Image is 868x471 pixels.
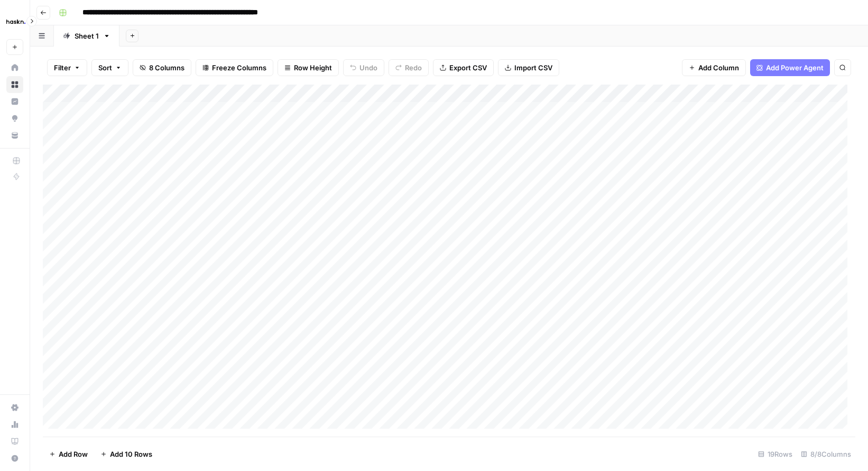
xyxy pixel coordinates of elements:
[94,446,159,463] button: Add 10 Rows
[110,449,152,459] span: Add 10 Rows
[6,93,23,110] a: Insights
[498,59,559,76] button: Import CSV
[6,76,23,93] a: Browse
[449,62,487,73] span: Export CSV
[389,59,429,76] button: Redo
[405,62,422,73] span: Redo
[514,62,552,73] span: Import CSV
[54,25,119,47] a: Sheet 1
[75,31,99,41] div: Sheet 1
[6,450,23,467] button: Help + Support
[6,12,25,31] img: Haskn Logo
[6,110,23,127] a: Opportunities
[6,399,23,416] a: Settings
[6,127,23,144] a: Your Data
[698,62,739,73] span: Add Column
[754,446,797,463] div: 19 Rows
[750,59,830,76] button: Add Power Agent
[133,59,191,76] button: 8 Columns
[6,416,23,433] a: Usage
[6,433,23,450] a: Learning Hub
[91,59,128,76] button: Sort
[343,59,384,76] button: Undo
[294,62,332,73] span: Row Height
[149,62,184,73] span: 8 Columns
[278,59,339,76] button: Row Height
[682,59,746,76] button: Add Column
[212,62,266,73] span: Freeze Columns
[433,59,494,76] button: Export CSV
[6,59,23,76] a: Home
[59,449,88,459] span: Add Row
[47,59,87,76] button: Filter
[43,446,94,463] button: Add Row
[797,446,855,463] div: 8/8 Columns
[54,62,71,73] span: Filter
[196,59,273,76] button: Freeze Columns
[98,62,112,73] span: Sort
[359,62,377,73] span: Undo
[6,8,23,35] button: Workspace: Haskn
[766,62,824,73] span: Add Power Agent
